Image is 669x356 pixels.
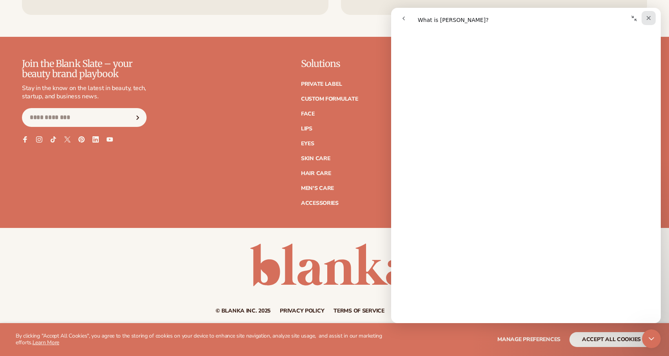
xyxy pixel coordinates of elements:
[301,96,358,102] a: Custom formulate
[301,186,334,191] a: Men's Care
[216,307,270,314] small: © Blanka Inc. 2025
[16,333,394,346] p: By clicking "Accept All Cookies", you agree to the storing of cookies on your device to enhance s...
[280,308,324,314] a: Privacy policy
[33,339,59,346] a: Learn More
[569,332,653,347] button: accept all cookies
[301,156,330,161] a: Skin Care
[301,201,339,206] a: Accessories
[22,59,147,80] p: Join the Blank Slate – your beauty brand playbook
[497,332,560,347] button: Manage preferences
[301,171,331,176] a: Hair Care
[301,59,358,69] p: Solutions
[642,329,661,348] iframe: Intercom live chat
[129,108,146,127] button: Subscribe
[497,336,560,343] span: Manage preferences
[391,8,661,323] iframe: Intercom live chat
[334,308,384,314] a: Terms of service
[301,141,314,146] a: Eyes
[301,81,342,87] a: Private label
[301,126,312,132] a: Lips
[301,111,315,117] a: Face
[22,84,147,101] p: Stay in the know on the latest in beauty, tech, startup, and business news.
